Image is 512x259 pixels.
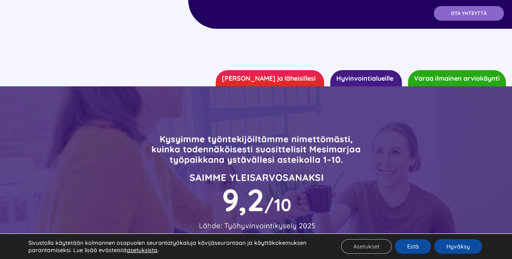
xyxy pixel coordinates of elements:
[341,239,392,254] button: Asetukset
[451,11,487,16] span: OTA YHTEYTTÄ
[330,70,402,86] a: Hyvinvointialueille
[395,239,431,254] button: Estä
[434,239,482,254] button: Hyväksy
[28,239,324,254] p: Sivustolla käytetään kolmannen osapuolen seurantatyökaluja kävijäseurantaan ja käyttäkokemuksen p...
[434,6,504,21] a: OTA YHTEYTTÄ
[408,70,506,86] a: Varaa ilmainen arviokäynti
[127,246,157,254] button: asetuksista
[216,70,324,86] a: [PERSON_NAME] ja läheisillesi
